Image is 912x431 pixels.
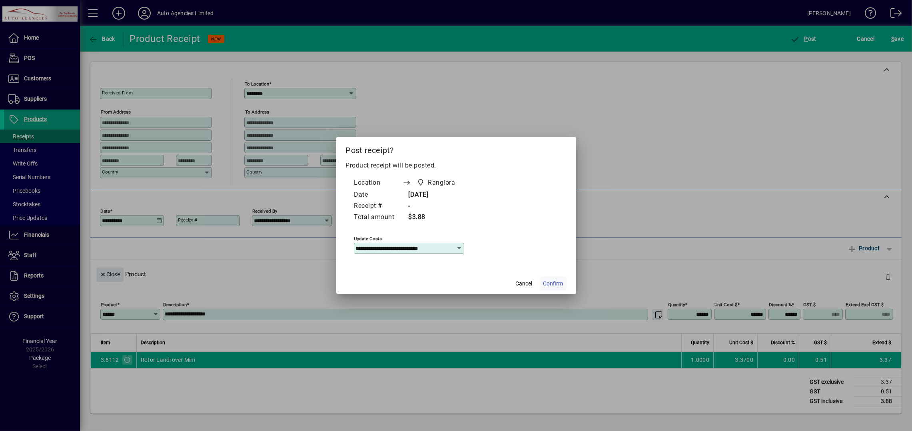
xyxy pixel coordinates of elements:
span: Rangiora [428,178,455,188]
span: Cancel [516,279,533,288]
td: Date [354,190,403,201]
td: - [403,201,471,212]
span: Rangiora [415,177,459,188]
td: Receipt # [354,201,403,212]
td: Total amount [354,212,403,223]
td: Location [354,177,403,190]
button: Cancel [511,276,537,291]
p: Product receipt will be posted. [346,161,567,170]
h2: Post receipt? [336,137,576,160]
td: $3.88 [403,212,471,223]
td: [DATE] [403,190,471,201]
span: Confirm [543,279,563,288]
mat-label: Update costs [354,236,382,241]
button: Confirm [540,276,567,291]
